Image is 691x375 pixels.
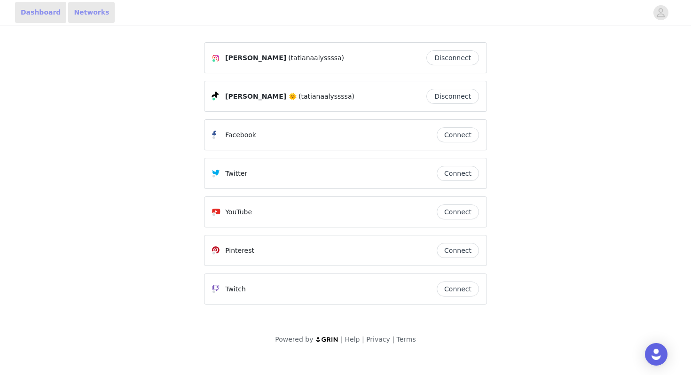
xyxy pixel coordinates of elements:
button: Connect [437,281,479,297]
span: | [392,336,394,343]
span: (tatianaalyssssa) [298,92,354,102]
span: | [362,336,364,343]
div: avatar [656,5,665,20]
button: Connect [437,204,479,219]
span: [PERSON_NAME] [225,53,286,63]
p: Facebook [225,130,256,140]
span: (tatianaalyssssa) [288,53,344,63]
a: Terms [396,336,416,343]
button: Connect [437,166,479,181]
img: Instagram Icon [212,55,220,62]
p: Twitter [225,169,247,179]
span: | [341,336,343,343]
span: [PERSON_NAME] 🌞 [225,92,297,102]
button: Connect [437,127,479,142]
p: YouTube [225,207,252,217]
span: Powered by [275,336,313,343]
img: logo [315,336,339,343]
a: Networks [68,2,115,23]
button: Disconnect [426,50,479,65]
div: Open Intercom Messenger [645,343,667,366]
p: Pinterest [225,246,254,256]
a: Help [345,336,360,343]
p: Twitch [225,284,246,294]
button: Disconnect [426,89,479,104]
button: Connect [437,243,479,258]
a: Dashboard [15,2,66,23]
a: Privacy [366,336,390,343]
